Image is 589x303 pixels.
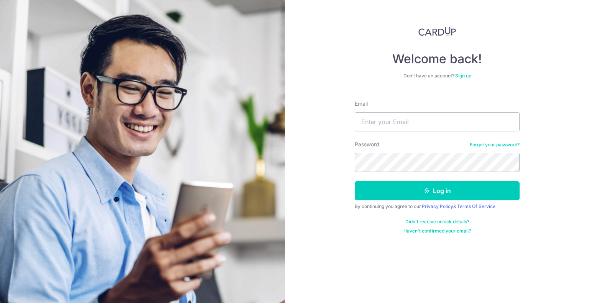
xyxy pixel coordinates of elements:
[422,203,453,209] a: Privacy Policy
[355,51,520,67] h4: Welcome back!
[355,203,520,210] div: By continuing you agree to our &
[355,141,379,148] label: Password
[355,112,520,131] input: Enter your Email
[470,142,520,148] a: Forgot your password?
[405,219,469,225] a: Didn't receive unlock details?
[355,181,520,200] button: Log in
[403,228,471,234] a: Haven't confirmed your email?
[418,27,456,36] img: CardUp Logo
[355,73,520,79] div: Don’t have an account?
[355,100,368,108] label: Email
[457,203,495,209] a: Terms Of Service
[455,73,471,79] a: Sign up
